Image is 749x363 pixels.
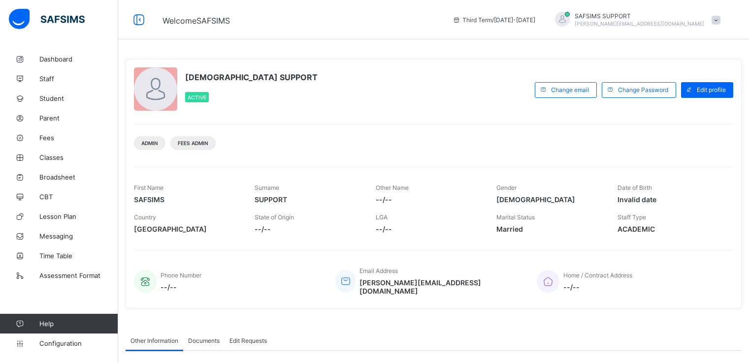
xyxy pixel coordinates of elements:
[376,184,409,191] span: Other Name
[551,86,589,93] span: Change email
[141,140,158,146] span: Admin
[359,267,398,274] span: Email Address
[134,213,156,221] span: Country
[697,86,726,93] span: Edit profile
[39,94,118,102] span: Student
[39,252,118,260] span: Time Table
[496,225,602,233] span: Married
[178,140,208,146] span: Fees Admin
[39,193,118,201] span: CBT
[453,16,535,24] span: session/term information
[39,75,118,83] span: Staff
[575,21,704,27] span: [PERSON_NAME][EMAIL_ADDRESS][DOMAIN_NAME]
[185,72,318,82] span: [DEMOGRAPHIC_DATA] SUPPORT
[134,195,240,204] span: SAFSIMS
[376,195,482,204] span: --/--
[496,195,602,204] span: [DEMOGRAPHIC_DATA]
[39,134,118,142] span: Fees
[39,232,118,240] span: Messaging
[161,283,201,291] span: --/--
[255,213,294,221] span: State of Origin
[161,272,201,279] span: Phone Number
[39,212,118,220] span: Lesson Plan
[563,283,632,291] span: --/--
[39,153,118,161] span: Classes
[163,16,230,26] span: Welcome SAFSIMS
[39,55,118,63] span: Dashboard
[618,225,723,233] span: ACADEMIC
[575,12,704,20] span: SAFSIMS SUPPORT
[496,184,517,191] span: Gender
[134,225,240,233] span: [GEOGRAPHIC_DATA]
[39,339,118,347] span: Configuration
[545,12,725,28] div: SAFSIMSSUPPORT
[618,184,652,191] span: Date of Birth
[255,184,279,191] span: Surname
[229,337,267,344] span: Edit Requests
[188,337,220,344] span: Documents
[376,213,388,221] span: LGA
[255,195,360,204] span: SUPPORT
[255,225,360,233] span: --/--
[618,86,668,93] span: Change Password
[618,213,646,221] span: Staff Type
[134,184,163,191] span: First Name
[9,9,85,30] img: safsims
[496,213,535,221] span: Marital Status
[188,94,206,100] span: Active
[39,320,118,328] span: Help
[39,272,118,279] span: Assessment Format
[39,114,118,122] span: Parent
[130,337,178,344] span: Other Information
[376,225,482,233] span: --/--
[563,272,632,279] span: Home / Contract Address
[39,173,118,181] span: Broadsheet
[359,278,522,295] span: [PERSON_NAME][EMAIL_ADDRESS][DOMAIN_NAME]
[618,195,723,204] span: Invalid date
